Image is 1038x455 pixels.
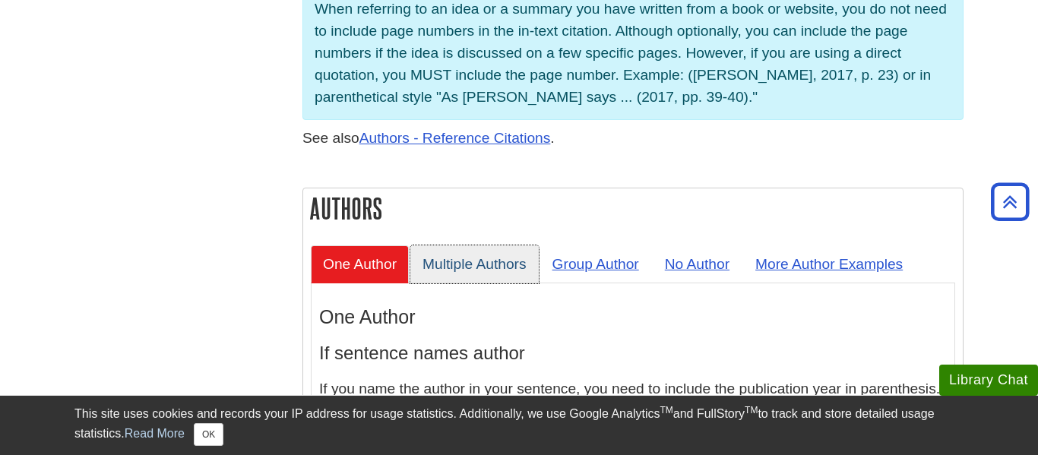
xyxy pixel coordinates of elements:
[540,245,651,283] a: Group Author
[319,306,947,328] h3: One Author
[660,405,672,416] sup: TM
[74,405,964,446] div: This site uses cookies and records your IP address for usage statistics. Additionally, we use Goo...
[743,245,915,283] a: More Author Examples
[319,343,947,363] h4: If sentence names author
[319,378,947,400] p: If you name the author in your sentence, you need to include the publication year in parenthesis.
[939,365,1038,396] button: Library Chat
[410,245,539,283] a: Multiple Authors
[302,128,964,150] p: See also .
[311,245,409,283] a: One Author
[986,191,1034,212] a: Back to Top
[745,405,758,416] sup: TM
[125,427,185,440] a: Read More
[194,423,223,446] button: Close
[303,188,963,229] h2: Authors
[359,130,551,146] a: Authors - Reference Citations
[653,245,742,283] a: No Author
